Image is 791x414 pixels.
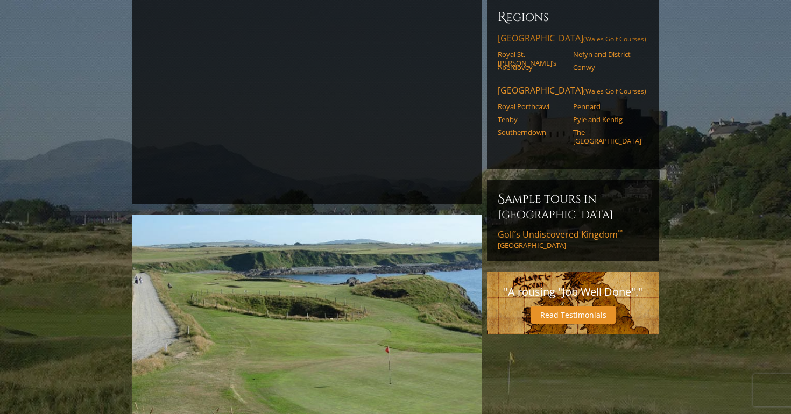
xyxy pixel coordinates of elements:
a: Read Testimonials [531,306,616,324]
span: (Wales Golf Courses) [583,34,646,44]
a: [GEOGRAPHIC_DATA](Wales Golf Courses) [498,84,648,99]
a: Aberdovey [498,63,566,72]
a: Pennard [573,102,641,111]
span: (Wales Golf Courses) [583,87,646,96]
a: [GEOGRAPHIC_DATA](Wales Golf Courses) [498,32,648,47]
h6: Regions [498,9,648,26]
h6: Sample Tours in [GEOGRAPHIC_DATA] [498,190,648,222]
a: Tenby [498,115,566,124]
sup: ™ [618,227,623,237]
a: The [GEOGRAPHIC_DATA] [573,128,641,146]
a: Golf’s Undiscovered Kingdom™[GEOGRAPHIC_DATA] [498,229,648,250]
a: Nefyn and District [573,50,641,59]
iframe: Sir-Nick-on-Wales [143,9,471,193]
a: Conwy [573,63,641,72]
span: Golf’s Undiscovered Kingdom [498,229,623,240]
a: Royal St. [PERSON_NAME]’s [498,50,566,68]
a: Pyle and Kenfig [573,115,641,124]
p: "A rousing "Job Well Done"." [498,282,648,302]
a: Royal Porthcawl [498,102,566,111]
a: Southerndown [498,128,566,137]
